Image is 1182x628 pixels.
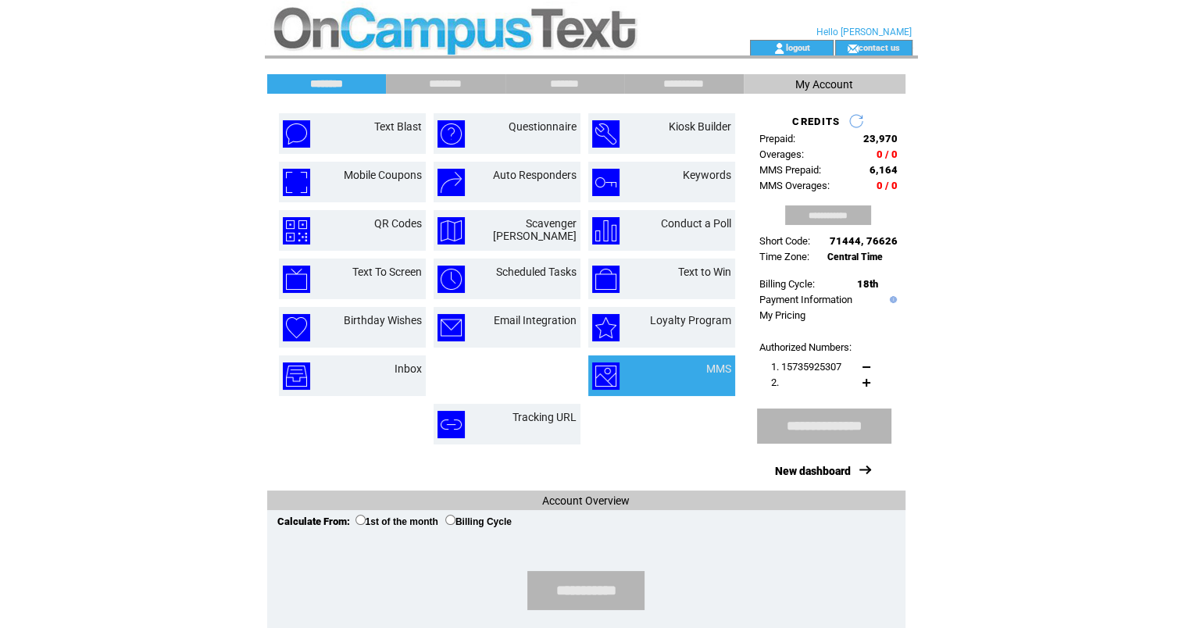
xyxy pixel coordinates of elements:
span: 18th [857,278,878,290]
img: birthday-wishes.png [283,314,310,341]
span: 6,164 [870,164,898,176]
a: Payment Information [759,294,852,305]
a: Text to Win [678,266,731,278]
label: Billing Cycle [445,516,512,527]
a: Birthday Wishes [344,314,422,326]
img: tracking-url.png [437,411,465,438]
a: Scheduled Tasks [496,266,577,278]
img: email-integration.png [437,314,465,341]
a: Keywords [683,169,731,181]
a: Email Integration [494,314,577,326]
a: Text Blast [374,120,422,133]
span: Time Zone: [759,251,809,262]
a: Tracking URL [512,411,577,423]
span: MMS Overages: [759,180,830,191]
img: qr-codes.png [283,217,310,244]
a: logout [785,42,809,52]
span: 0 / 0 [877,180,898,191]
a: New dashboard [775,465,851,477]
a: Text To Screen [352,266,422,278]
a: Auto Responders [493,169,577,181]
img: loyalty-program.png [592,314,620,341]
span: Authorized Numbers: [759,341,852,353]
img: kiosk-builder.png [592,120,620,148]
span: Billing Cycle: [759,278,815,290]
img: scavenger-hunt.png [437,217,465,244]
a: Conduct a Poll [661,217,731,230]
input: 1st of the month [355,515,366,525]
span: CREDITS [792,116,840,127]
span: Short Code: [759,235,810,247]
span: 23,970 [863,133,898,145]
img: questionnaire.png [437,120,465,148]
span: MMS Prepaid: [759,164,821,176]
a: Kiosk Builder [669,120,731,133]
span: Hello [PERSON_NAME] [816,27,912,37]
img: mobile-coupons.png [283,169,310,196]
img: text-to-screen.png [283,266,310,293]
label: 1st of the month [355,516,438,527]
a: Mobile Coupons [344,169,422,181]
span: Account Overview [542,494,630,507]
img: conduct-a-poll.png [592,217,620,244]
span: 0 / 0 [877,148,898,160]
img: text-blast.png [283,120,310,148]
img: account_icon.gif [773,42,785,55]
span: Calculate From: [277,516,350,527]
a: Questionnaire [509,120,577,133]
span: 71444, 76626 [830,235,898,247]
a: My Pricing [759,309,805,321]
img: text-to-win.png [592,266,620,293]
img: keywords.png [592,169,620,196]
img: inbox.png [283,362,310,390]
a: Loyalty Program [650,314,731,326]
img: help.gif [886,296,897,303]
img: auto-responders.png [437,169,465,196]
span: Central Time [827,252,883,262]
span: 2. [771,376,779,388]
span: Overages: [759,148,804,160]
span: 1. 15735925307 [771,361,841,373]
a: QR Codes [374,217,422,230]
a: MMS [706,362,731,375]
img: scheduled-tasks.png [437,266,465,293]
img: contact_us_icon.gif [847,42,859,55]
a: Inbox [395,362,422,375]
img: mms.png [592,362,620,390]
input: Billing Cycle [445,515,455,525]
span: Prepaid: [759,133,795,145]
a: Scavenger [PERSON_NAME] [493,217,577,242]
a: contact us [859,42,900,52]
span: My Account [795,78,853,91]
